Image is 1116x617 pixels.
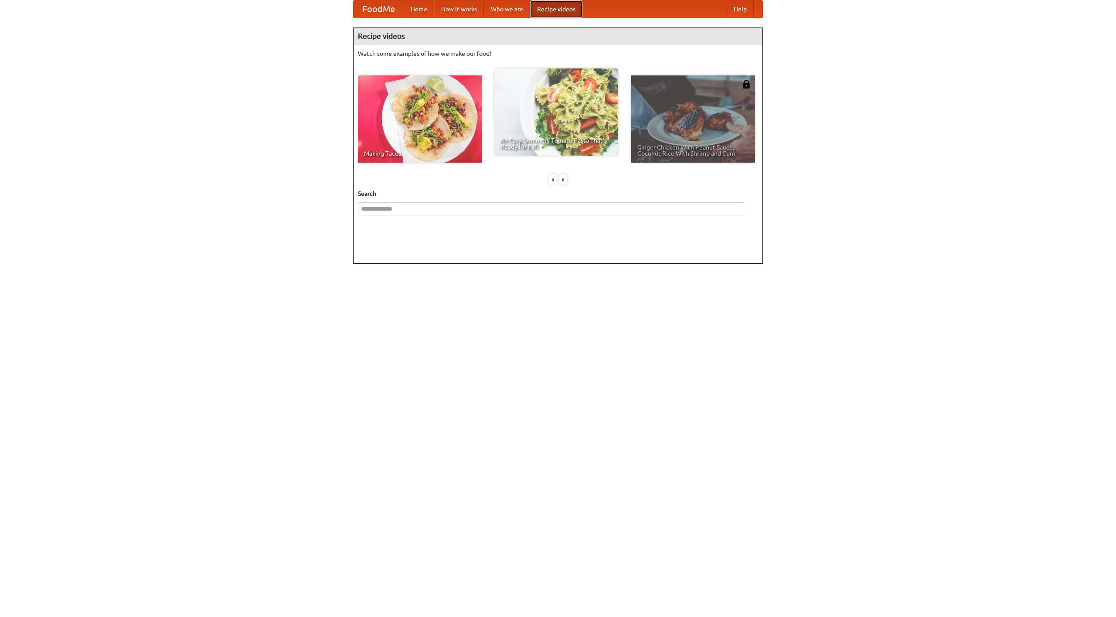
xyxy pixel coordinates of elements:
a: Recipe videos [530,0,582,18]
div: » [559,174,567,185]
a: Who we are [484,0,530,18]
a: Making Tacos [358,75,482,163]
p: Watch some examples of how we make our food! [358,49,758,58]
h5: Search [358,189,758,198]
img: 483408.png [742,80,751,89]
a: FoodMe [354,0,404,18]
h4: Recipe videos [354,27,762,45]
a: How it works [434,0,484,18]
div: « [549,174,557,185]
a: Help [727,0,754,18]
a: Home [404,0,434,18]
span: An Easy, Summery Tomato Pasta That's Ready for Fall [500,137,612,150]
span: Making Tacos [364,150,476,157]
a: An Easy, Summery Tomato Pasta That's Ready for Fall [494,68,618,156]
